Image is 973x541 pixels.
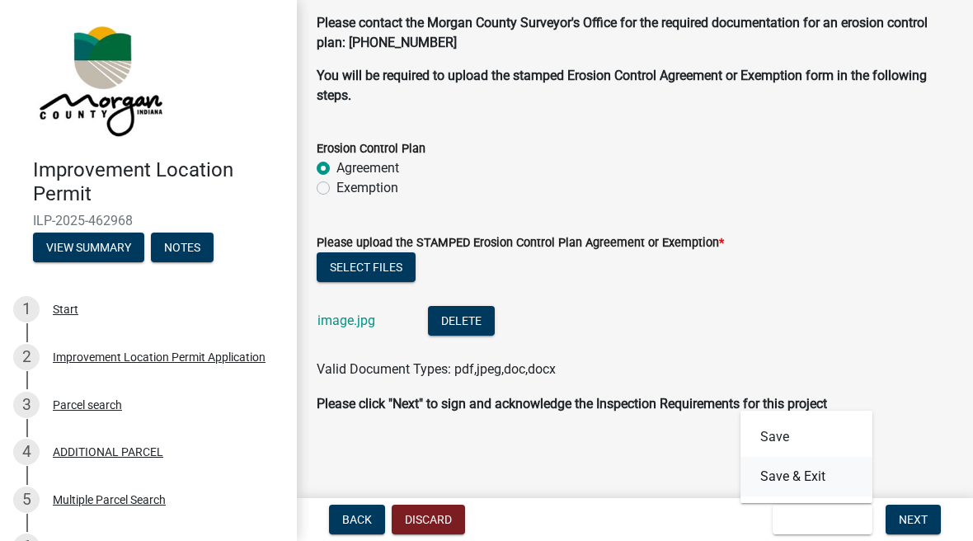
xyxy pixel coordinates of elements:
wm-modal-confirm: Delete Document [428,314,495,330]
label: Erosion Control Plan [317,143,425,155]
span: ILP-2025-462968 [33,213,264,228]
div: ADDITIONAL PARCEL [53,446,163,458]
button: Save [740,417,872,457]
button: Discard [392,505,465,534]
button: Back [329,505,385,534]
label: Exemption [336,178,398,198]
div: 1 [13,296,40,322]
img: Morgan County, Indiana [33,17,166,141]
button: Save & Exit [740,457,872,496]
wm-modal-confirm: Summary [33,242,144,255]
button: Next [886,505,941,534]
div: 3 [13,392,40,418]
div: Multiple Parcel Search [53,494,166,506]
strong: You will be required to upload the stamped Erosion Control Agreement or Exemption form in the fol... [317,68,927,103]
span: Next [899,513,928,526]
span: Save & Exit [786,513,849,526]
strong: Please contact the Morgan County Surveyor's Office for the required documentation for an erosion ... [317,15,928,50]
button: Delete [428,306,495,336]
a: image.jpg [317,313,375,328]
button: Save & Exit [773,505,872,534]
h4: Improvement Location Permit [33,158,284,206]
span: Valid Document Types: pdf,jpeg,doc,docx [317,361,556,377]
wm-modal-confirm: Notes [151,242,214,255]
div: 5 [13,487,40,513]
div: Parcel search [53,399,122,411]
div: Start [53,303,78,315]
div: Save & Exit [740,411,872,503]
button: View Summary [33,233,144,262]
span: Back [342,513,372,526]
div: 4 [13,439,40,465]
div: 2 [13,344,40,370]
strong: Please click "Next" to sign and acknowledge the Inspection Requirements for this project [317,396,827,412]
label: Agreement [336,158,399,178]
div: Improvement Location Permit Application [53,351,266,363]
label: Please upload the STAMPED Erosion Control Plan Agreement or Exemption [317,238,724,249]
button: Notes [151,233,214,262]
button: Select files [317,252,416,282]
